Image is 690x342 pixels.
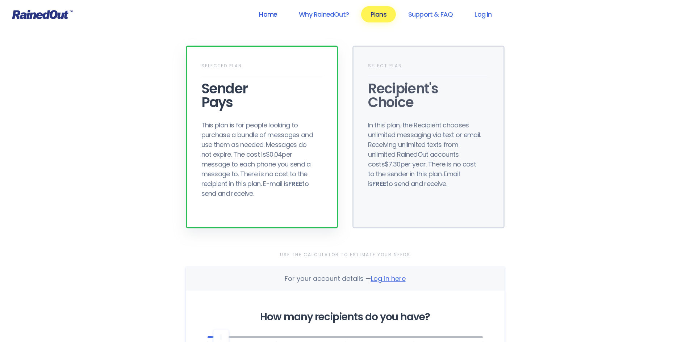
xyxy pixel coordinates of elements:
div: Selected PlanSenderPaysThis plan is for people looking to purchase a bundle of messages and use t... [186,46,338,228]
a: Log In [465,6,501,22]
div: Select PlanRecipient'sChoiceIn this plan, the Recipient chooses unlimited messaging via text or e... [352,46,505,228]
div: How many recipients do you have? [208,312,483,322]
span: Log in here [371,274,406,283]
a: Plans [361,6,396,22]
b: FREE [372,179,386,188]
div: This plan is for people looking to purchase a bundle of messages and use them as needed. Messages... [201,120,317,198]
a: Home [250,6,287,22]
div: Use the Calculator to Estimate Your Needs [186,250,505,259]
div: In this plan, the Recipient chooses unlimited messaging via text or email. Receiving unlimited te... [368,120,484,189]
div: Recipient's Choice [368,82,489,109]
div: For your account details — [285,274,406,283]
a: Why RainedOut? [289,6,358,22]
div: Select Plan [368,61,489,76]
a: Support & FAQ [399,6,462,22]
b: FREE [288,179,302,188]
div: Sender Pays [201,82,322,109]
div: Selected Plan [201,61,322,76]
